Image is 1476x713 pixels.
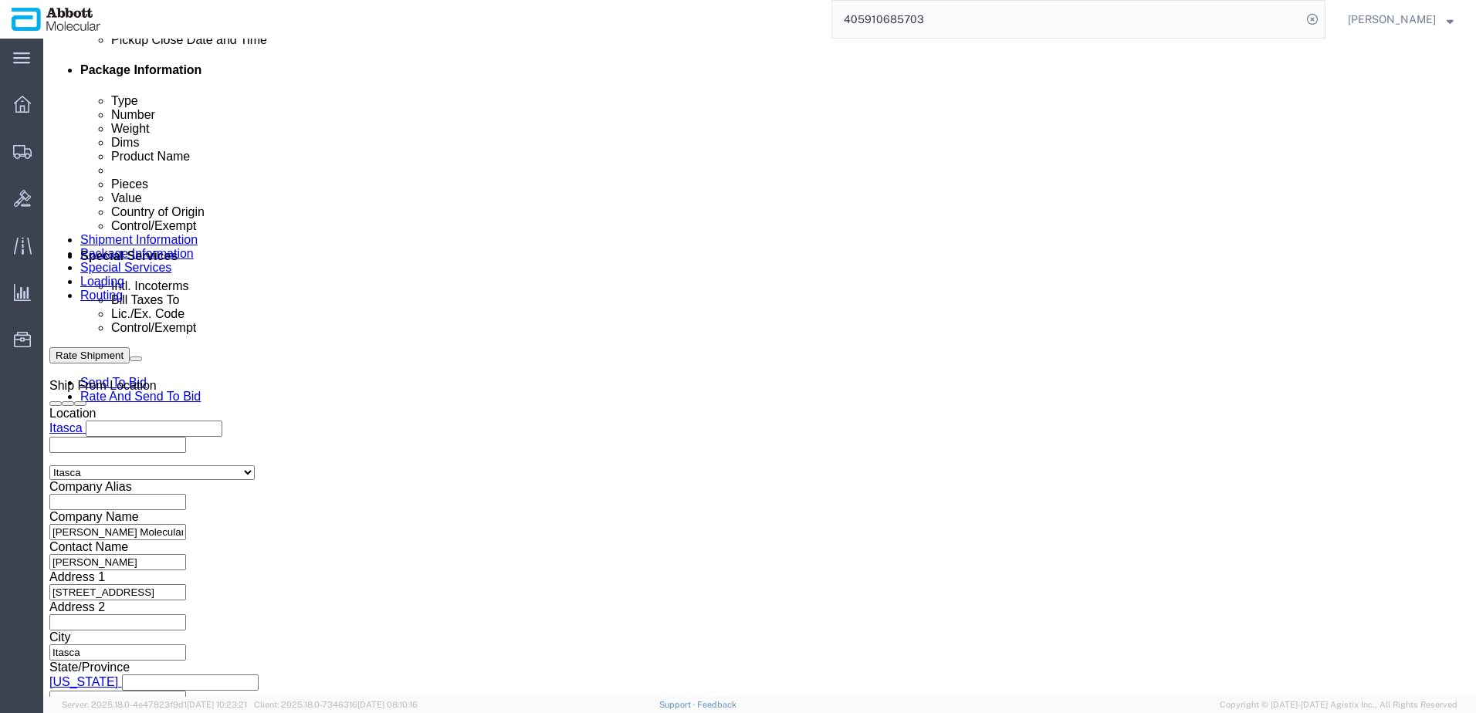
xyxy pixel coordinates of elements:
a: Feedback [697,700,736,709]
span: [DATE] 10:23:21 [187,700,247,709]
button: [PERSON_NAME] [1347,10,1454,29]
span: [DATE] 08:10:16 [357,700,418,709]
span: Raza Khan [1348,11,1436,28]
span: Copyright © [DATE]-[DATE] Agistix Inc., All Rights Reserved [1220,698,1457,711]
span: Server: 2025.18.0-4e47823f9d1 [62,700,247,709]
iframe: FS Legacy Container [43,39,1476,697]
img: logo [11,8,101,31]
a: Support [659,700,698,709]
input: Search for shipment number, reference number [832,1,1302,38]
span: Client: 2025.18.0-7346316 [254,700,418,709]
